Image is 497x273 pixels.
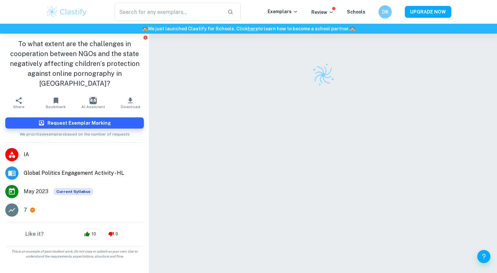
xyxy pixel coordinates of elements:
h1: To what extent are the challenges in cooperation between NGOs and the state negatively affecting ... [5,39,144,88]
button: AI Assistant [75,94,112,112]
a: here [248,26,258,31]
span: 🏫 [142,26,148,31]
span: 0 [112,231,122,237]
span: This is an example of past student work. Do not copy or submit as your own. Use to understand the... [3,249,146,259]
span: 10 [88,231,100,237]
button: DK [379,5,392,18]
h6: Like it? [25,230,44,238]
span: We prioritize exemplars based on the number of requests [20,129,130,137]
img: Clastify logo [308,60,338,90]
h6: We just launched Clastify for Schools. Click to learn how to become a school partner. [1,25,496,32]
span: Global Politics Engagement Activity - HL [24,169,144,177]
span: 🏫 [350,26,355,31]
span: May 2023 [24,188,48,196]
div: This exemplar is based on the current syllabus. Feel free to refer to it for inspiration/ideas wh... [54,188,93,195]
h6: DK [381,8,389,15]
span: Share [13,105,24,109]
h6: Request Exemplar Marking [47,119,111,127]
p: 7 [24,206,27,214]
a: Schools [347,9,365,15]
button: Help and Feedback [477,250,490,263]
img: AI Assistant [90,97,97,104]
button: Request Exemplar Marking [5,117,144,129]
span: Current Syllabus [54,188,93,195]
p: Review [311,9,334,16]
button: UPGRADE NOW [405,6,451,18]
img: Clastify logo [46,5,88,18]
input: Search for any exemplars... [115,3,222,21]
span: IA [24,151,144,159]
span: Download [121,105,140,109]
button: Bookmark [37,94,74,112]
button: Report issue [143,35,148,40]
button: Download [112,94,149,112]
p: Exemplars [268,8,298,15]
span: Bookmark [46,105,66,109]
span: AI Assistant [81,105,105,109]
